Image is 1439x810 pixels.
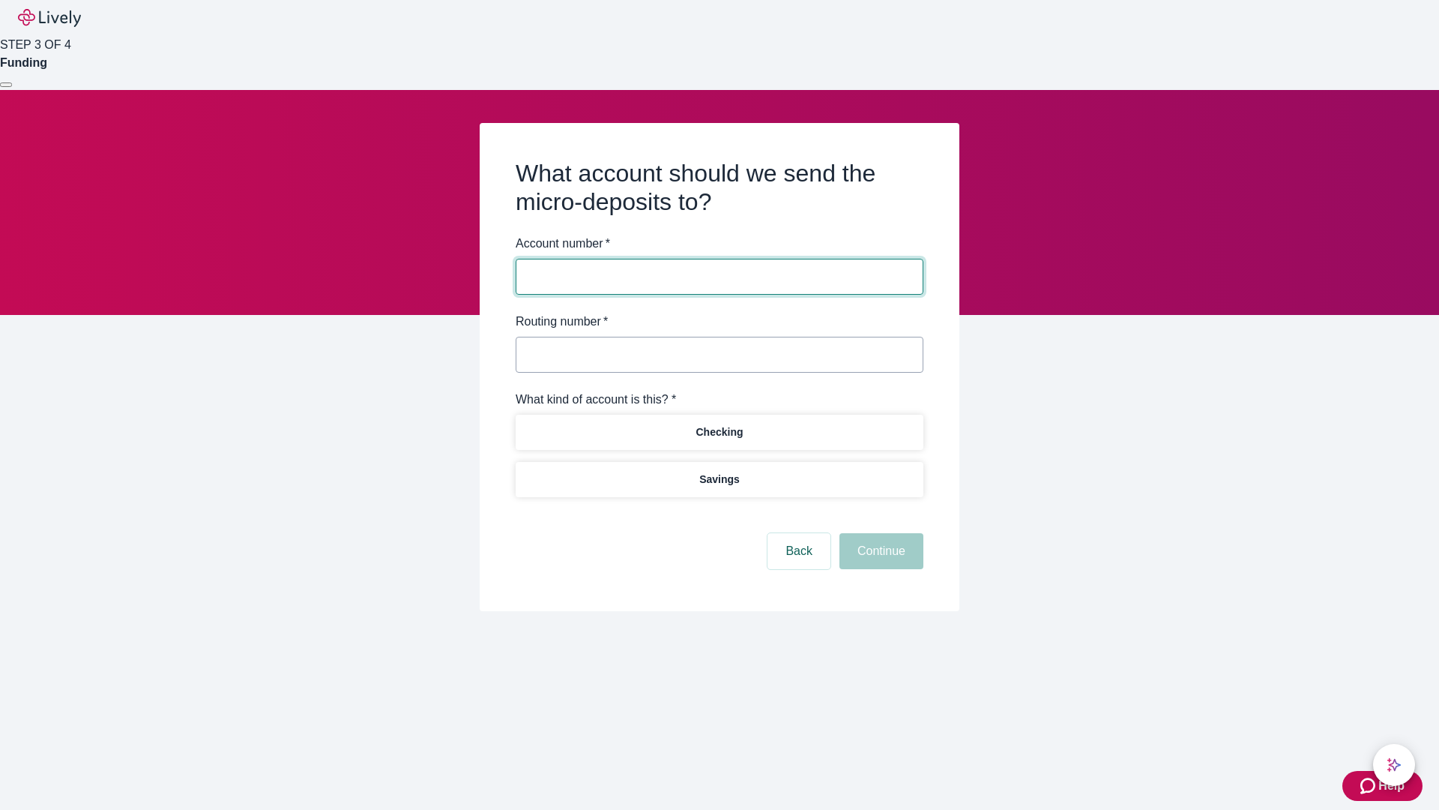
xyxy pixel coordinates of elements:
[696,424,743,440] p: Checking
[516,415,923,450] button: Checking
[1360,777,1378,795] svg: Zendesk support icon
[516,235,610,253] label: Account number
[767,533,830,569] button: Back
[1387,757,1402,772] svg: Lively AI Assistant
[516,159,923,217] h2: What account should we send the micro-deposits to?
[1373,744,1415,786] button: chat
[1378,777,1405,795] span: Help
[1342,771,1423,801] button: Zendesk support iconHelp
[516,462,923,497] button: Savings
[18,9,81,27] img: Lively
[516,313,608,331] label: Routing number
[699,472,740,487] p: Savings
[516,391,676,409] label: What kind of account is this? *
